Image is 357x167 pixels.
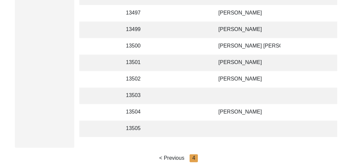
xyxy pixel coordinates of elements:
div: < Previous [159,154,184,162]
td: 13504 [122,104,148,120]
td: 13500 [122,38,148,54]
td: 13501 [122,54,148,71]
td: 13497 [122,5,148,21]
td: [PERSON_NAME] [214,54,280,71]
td: [PERSON_NAME] [214,71,280,87]
td: [PERSON_NAME] [214,104,280,120]
td: [PERSON_NAME] [PERSON_NAME] [214,38,280,54]
td: 13502 [122,71,148,87]
td: 13499 [122,21,148,38]
td: [PERSON_NAME] [214,5,280,21]
td: [PERSON_NAME] [214,21,280,38]
td: 13503 [122,87,148,104]
td: 13505 [122,120,148,137]
div: 4 [190,154,198,162]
